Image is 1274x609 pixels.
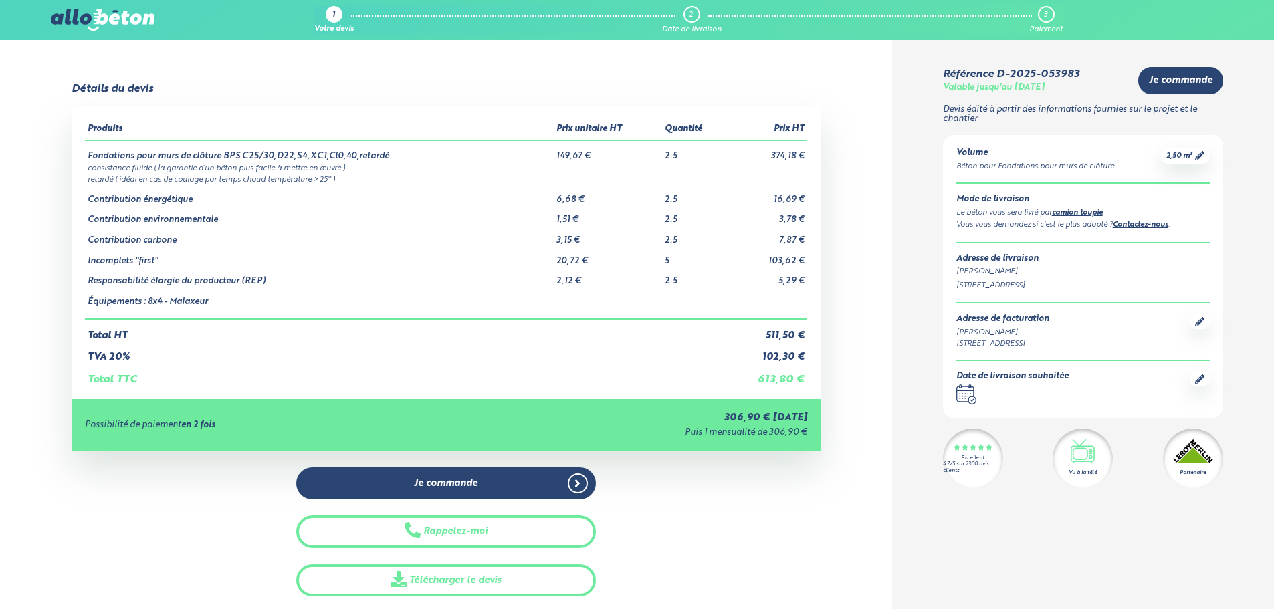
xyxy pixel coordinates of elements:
[1029,25,1063,34] div: Paiement
[662,225,728,246] td: 2.5
[956,148,1114,158] div: Volume
[457,412,807,424] div: 306,90 € [DATE]
[728,266,807,287] td: 5,29 €
[956,266,1210,277] div: [PERSON_NAME]
[296,564,596,597] a: Télécharger le devis
[414,478,477,489] span: Je commande
[332,11,335,20] div: 1
[85,225,554,246] td: Contribution carbone
[72,83,153,95] div: Détails du devis
[85,363,728,386] td: Total TTC
[296,467,596,500] a: Je commande
[728,205,807,225] td: 3,78 €
[728,225,807,246] td: 7,87 €
[85,420,457,431] div: Possibilité de paiement
[662,6,722,34] a: 2 Date de livraison
[1149,75,1212,86] span: Je commande
[554,225,662,246] td: 3,15 €
[554,205,662,225] td: 1,51 €
[51,9,154,31] img: allobéton
[1069,469,1097,477] div: Vu à la télé
[662,119,728,140] th: Quantité
[943,68,1079,80] div: Référence D-2025-053983
[554,119,662,140] th: Prix unitaire HT
[181,420,215,429] strong: en 2 fois
[554,246,662,267] td: 20,72 €
[1138,67,1223,94] a: Je commande
[956,161,1114,172] div: Béton pour Fondations pour murs de clôture
[85,162,807,173] td: consistance fluide ( la garantie d’un béton plus facile à mettre en œuvre )
[689,11,693,19] div: 2
[956,314,1049,324] div: Adresse de facturation
[1180,469,1206,477] div: Partenaire
[961,455,984,461] div: Excellent
[728,119,807,140] th: Prix HT
[85,205,554,225] td: Contribution environnementale
[85,185,554,205] td: Contribution énergétique
[85,119,554,140] th: Produits
[728,246,807,267] td: 103,62 €
[85,287,554,319] td: Équipements : 8x4 - Malaxeur
[554,140,662,162] td: 149,67 €
[85,266,554,287] td: Responsabilité élargie du producteur (REP)
[943,461,1003,473] div: 4.7/5 sur 2300 avis clients
[554,185,662,205] td: 6,68 €
[728,341,807,363] td: 102,30 €
[662,25,722,34] div: Date de livraison
[956,338,1049,350] div: [STREET_ADDRESS]
[662,266,728,287] td: 2.5
[728,319,807,342] td: 511,50 €
[956,372,1069,382] div: Date de livraison souhaitée
[943,105,1223,124] p: Devis édité à partir des informations fournies sur le projet et le chantier
[85,319,728,342] td: Total HT
[1044,11,1047,19] div: 3
[728,140,807,162] td: 374,18 €
[85,140,554,162] td: Fondations pour murs de clôture BPS C25/30,D22,S4,XC1,Cl0,40,retardé
[1029,6,1063,34] a: 3 Paiement
[296,515,596,548] button: Rappelez-moi
[943,83,1045,93] div: Valable jusqu'au [DATE]
[956,280,1210,291] div: [STREET_ADDRESS]
[457,428,807,438] div: Puis 1 mensualité de 306,90 €
[728,363,807,386] td: 613,80 €
[956,327,1049,338] div: [PERSON_NAME]
[662,140,728,162] td: 2.5
[956,219,1210,231] div: Vous vous demandez si c’est le plus adapté ? .
[1113,221,1168,229] a: Contactez-nous
[554,266,662,287] td: 2,12 €
[728,185,807,205] td: 16,69 €
[314,6,354,34] a: 1 Votre devis
[85,341,728,363] td: TVA 20%
[314,25,354,34] div: Votre devis
[956,254,1210,264] div: Adresse de livraison
[85,173,807,185] td: retardé ( idéal en cas de coulage par temps chaud température > 25° )
[1052,209,1103,217] a: camion toupie
[85,246,554,267] td: Incomplets "first"
[662,246,728,267] td: 5
[662,205,728,225] td: 2.5
[956,207,1210,219] div: Le béton vous sera livré par
[956,195,1210,205] div: Mode de livraison
[662,185,728,205] td: 2.5
[1155,557,1259,594] iframe: Help widget launcher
